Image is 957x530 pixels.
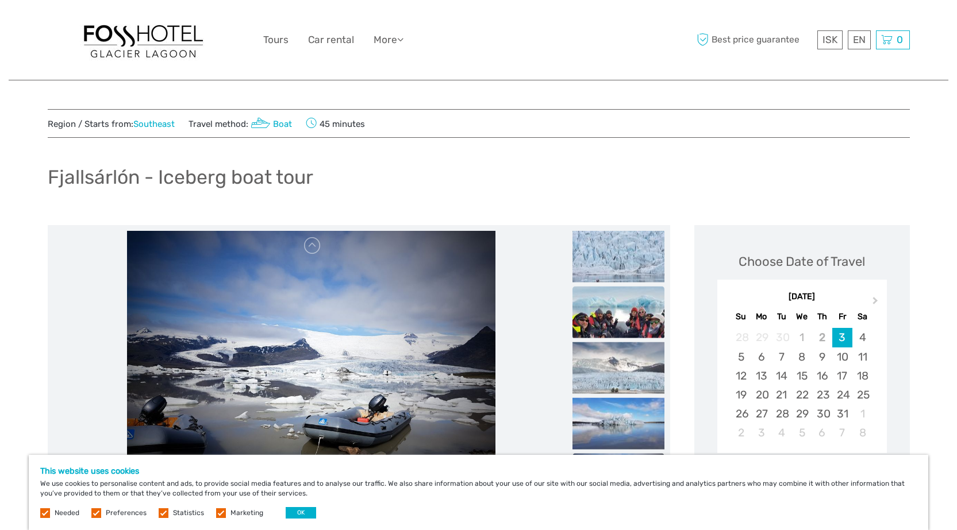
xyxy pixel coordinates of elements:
div: Choose Wednesday, October 8th, 2025 [791,347,812,366]
div: Choose Monday, October 13th, 2025 [751,366,771,385]
div: Choose Monday, October 6th, 2025 [751,347,771,366]
div: [DATE] [717,291,887,303]
span: ISK [823,34,837,45]
button: Next Month [867,294,886,312]
span: Region / Starts from: [48,118,175,130]
div: Choose Saturday, October 11th, 2025 [852,347,873,366]
img: 947a6642df654ef2a716231b6840a855_slider_thumbnail.jpg [572,287,664,338]
div: Choose Tuesday, November 4th, 2025 [771,423,791,442]
a: Boat [248,119,293,129]
div: Choose Thursday, October 16th, 2025 [812,366,832,385]
div: Choose Friday, November 7th, 2025 [832,423,852,442]
div: Not available Monday, September 29th, 2025 [751,328,771,347]
div: Tu [771,309,791,324]
div: Choose Sunday, October 5th, 2025 [731,347,751,366]
div: Choose Wednesday, October 15th, 2025 [791,366,812,385]
label: Marketing [230,508,263,518]
div: Choose Sunday, November 2nd, 2025 [731,423,751,442]
div: Not available Sunday, September 28th, 2025 [731,328,751,347]
div: Choose Saturday, November 1st, 2025 [852,404,873,423]
div: Choose Saturday, November 8th, 2025 [852,423,873,442]
div: Choose Saturday, October 18th, 2025 [852,366,873,385]
div: month 2025-10 [721,328,883,442]
span: Travel method: [189,115,293,131]
div: Not available Thursday, October 2nd, 2025 [812,328,832,347]
span: 0 [895,34,905,45]
div: Choose Monday, October 20th, 2025 [751,385,771,404]
span: 45 minutes [306,115,365,131]
label: Statistics [173,508,204,518]
a: Tours [263,32,289,48]
div: Choose Friday, October 24th, 2025 [832,385,852,404]
div: Choose Thursday, October 23rd, 2025 [812,385,832,404]
div: Choose Friday, October 31st, 2025 [832,404,852,423]
img: 1303-6910c56d-1cb8-4c54-b886-5f11292459f5_logo_big.jpg [80,20,206,60]
img: 096584064ae04760be32854a3869a7bb_slider_thumbnail.jpeg [572,342,664,394]
div: Choose Wednesday, October 22nd, 2025 [791,385,812,404]
h1: Fjallsárlón - Iceberg boat tour [48,165,313,189]
button: Open LiveChat chat widget [132,18,146,32]
div: Fr [832,309,852,324]
div: Choose Monday, November 3rd, 2025 [751,423,771,442]
div: EN [848,30,871,49]
div: Choose Tuesday, October 28th, 2025 [771,404,791,423]
a: Southeast [133,119,175,129]
div: Not available Wednesday, October 1st, 2025 [791,328,812,347]
div: Choose Thursday, November 6th, 2025 [812,423,832,442]
div: Choose Tuesday, October 14th, 2025 [771,366,791,385]
div: Choose Wednesday, October 29th, 2025 [791,404,812,423]
div: Choose Saturday, October 4th, 2025 [852,328,873,347]
div: Sa [852,309,873,324]
img: 2dd5ffc0d8f74b1da60cddfd322bf075_main_slider.jpeg [127,231,495,506]
label: Preferences [106,508,147,518]
div: Choose Tuesday, October 21st, 2025 [771,385,791,404]
div: Su [731,309,751,324]
img: 0af9abf64c4e4d9a8571516d47d79ea4_slider_thumbnail.jpeg [572,398,664,450]
div: Choose Tuesday, October 7th, 2025 [771,347,791,366]
div: Choose Sunday, October 26th, 2025 [731,404,751,423]
img: 2dd5ffc0d8f74b1da60cddfd322bf075_slider_thumbnail.jpeg [572,454,664,505]
div: We use cookies to personalise content and ads, to provide social media features and to analyse ou... [29,455,928,530]
div: Choose Sunday, October 19th, 2025 [731,385,751,404]
div: Choose Friday, October 10th, 2025 [832,347,852,366]
div: Choose Sunday, October 12th, 2025 [731,366,751,385]
div: Th [812,309,832,324]
a: Car rental [308,32,354,48]
div: Choose Saturday, October 25th, 2025 [852,385,873,404]
div: Choose Date of Travel [739,253,865,270]
div: Choose Friday, October 17th, 2025 [832,366,852,385]
span: Best price guarantee [694,30,814,49]
h5: This website uses cookies [40,466,917,476]
div: Choose Wednesday, November 5th, 2025 [791,423,812,442]
div: Choose Friday, October 3rd, 2025 [832,328,852,347]
p: We're away right now. Please check back later! [16,20,130,29]
div: Choose Monday, October 27th, 2025 [751,404,771,423]
label: Needed [55,508,79,518]
button: OK [286,507,316,519]
div: Mo [751,309,771,324]
div: Choose Thursday, October 30th, 2025 [812,404,832,423]
a: More [374,32,403,48]
div: Choose Thursday, October 9th, 2025 [812,347,832,366]
div: Not available Tuesday, September 30th, 2025 [771,328,791,347]
img: d9d06c5e3f6f41a3b02bfb2b5f58d4b2_slider_thumbnail.jpg [572,231,664,283]
div: We [791,309,812,324]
